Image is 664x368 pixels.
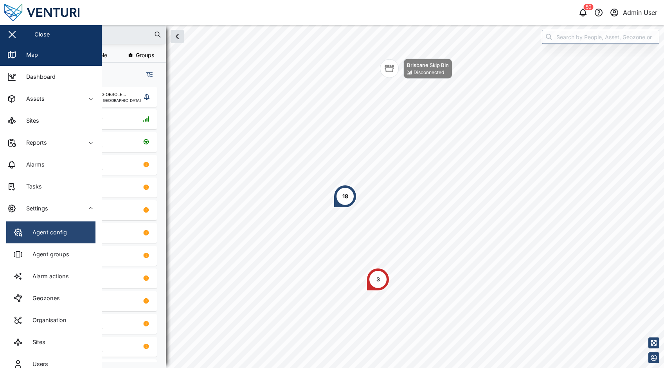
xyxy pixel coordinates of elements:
[20,51,38,59] div: Map
[376,275,380,284] div: 3
[6,309,95,331] a: Organisation
[20,116,39,125] div: Sites
[366,268,390,291] div: Map marker
[623,8,657,18] div: Admin User
[6,331,95,353] a: Sites
[6,287,95,309] a: Geozones
[27,228,67,237] div: Agent config
[380,59,452,79] div: Map marker
[27,338,45,346] div: Sites
[27,272,69,281] div: Alarm actions
[6,221,95,243] a: Agent config
[34,30,50,39] div: Close
[4,4,106,21] img: Main Logo
[333,185,357,208] div: Map marker
[414,69,444,76] div: Disconnected
[584,4,594,10] div: 50
[27,316,67,324] div: Organisation
[609,7,658,18] button: Admin User
[20,73,56,81] div: Dashboard
[20,182,42,191] div: Tasks
[20,160,45,169] div: Alarms
[6,243,95,265] a: Agent groups
[20,204,48,213] div: Settings
[542,30,659,44] input: Search by People, Asset, Geozone or Place
[342,192,348,201] div: 18
[25,25,664,368] canvas: Map
[27,294,60,303] div: Geozones
[20,138,47,147] div: Reports
[407,61,449,69] div: Brisbane Skip Bin
[27,250,69,259] div: Agent groups
[6,265,95,287] a: Alarm actions
[20,94,45,103] div: Assets
[136,53,154,58] span: Groups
